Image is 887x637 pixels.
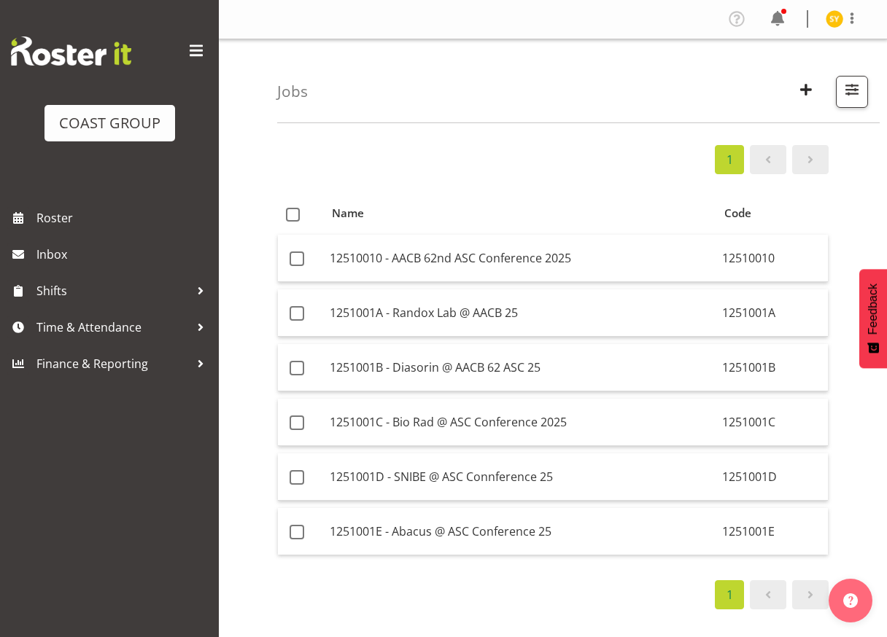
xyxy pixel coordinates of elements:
[843,593,858,608] img: help-xxl-2.png
[36,316,190,338] span: Time & Attendance
[36,243,212,265] span: Inbox
[791,76,821,108] button: Create New Job
[59,112,160,134] div: COAST GROUP
[324,235,716,282] td: 12510010 - AACB 62nd ASC Conference 2025
[859,269,887,368] button: Feedback - Show survey
[716,453,828,501] td: 1251001D
[716,235,828,282] td: 12510010
[36,280,190,302] span: Shifts
[716,508,828,555] td: 1251001E
[836,76,868,108] button: Filter Jobs
[826,10,843,28] img: seon-young-belding8911.jpg
[716,399,828,446] td: 1251001C
[36,207,212,229] span: Roster
[277,83,308,100] h4: Jobs
[324,399,716,446] td: 1251001C - Bio Rad @ ASC Conference 2025
[867,284,880,335] span: Feedback
[36,353,190,375] span: Finance & Reporting
[332,205,364,222] span: Name
[324,453,716,501] td: 1251001D - SNIBE @ ASC Connference 25
[716,289,828,337] td: 1251001A
[324,508,716,555] td: 1251001E - Abacus @ ASC Conference 25
[324,344,716,391] td: 1251001B - Diasorin @ AACB 62 ASC 25
[716,344,828,391] td: 1251001B
[324,289,716,337] td: 1251001A - Randox Lab @ AACB 25
[724,205,751,222] span: Code
[11,36,131,66] img: Rosterit website logo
